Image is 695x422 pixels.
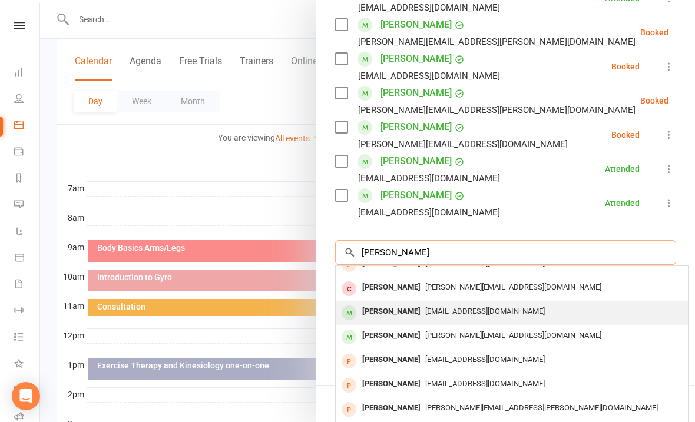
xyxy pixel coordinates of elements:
[358,400,425,417] div: [PERSON_NAME]
[342,305,356,320] div: member
[14,351,41,378] a: What's New
[380,118,452,137] a: [PERSON_NAME]
[14,113,41,139] a: Calendar
[358,327,425,344] div: [PERSON_NAME]
[425,331,601,340] span: [PERSON_NAME][EMAIL_ADDRESS][DOMAIN_NAME]
[335,240,676,265] input: Search to add attendees
[605,199,640,207] div: Attended
[611,62,640,71] div: Booked
[358,102,636,118] div: [PERSON_NAME][EMAIL_ADDRESS][PERSON_NAME][DOMAIN_NAME]
[12,382,40,410] div: Open Intercom Messenger
[380,49,452,68] a: [PERSON_NAME]
[425,283,601,291] span: [PERSON_NAME][EMAIL_ADDRESS][DOMAIN_NAME]
[380,186,452,205] a: [PERSON_NAME]
[342,402,356,417] div: prospect
[342,330,356,344] div: member
[358,376,425,393] div: [PERSON_NAME]
[640,97,668,105] div: Booked
[611,131,640,139] div: Booked
[425,379,545,388] span: [EMAIL_ADDRESS][DOMAIN_NAME]
[14,60,41,87] a: Dashboard
[358,171,500,186] div: [EMAIL_ADDRESS][DOMAIN_NAME]
[425,307,545,315] span: [EMAIL_ADDRESS][DOMAIN_NAME]
[342,378,356,393] div: prospect
[342,281,356,296] div: member
[342,354,356,368] div: prospect
[358,351,425,368] div: [PERSON_NAME]
[358,205,500,220] div: [EMAIL_ADDRESS][DOMAIN_NAME]
[14,378,41,404] a: General attendance kiosk mode
[380,152,452,171] a: [PERSON_NAME]
[358,68,500,84] div: [EMAIL_ADDRESS][DOMAIN_NAME]
[358,137,568,152] div: [PERSON_NAME][EMAIL_ADDRESS][DOMAIN_NAME]
[358,303,425,320] div: [PERSON_NAME]
[425,355,545,364] span: [EMAIL_ADDRESS][DOMAIN_NAME]
[14,139,41,166] a: Payments
[358,279,425,296] div: [PERSON_NAME]
[640,28,668,36] div: Booked
[14,166,41,192] a: Reports
[380,15,452,34] a: [PERSON_NAME]
[14,245,41,272] a: Product Sales
[380,84,452,102] a: [PERSON_NAME]
[358,34,636,49] div: [PERSON_NAME][EMAIL_ADDRESS][PERSON_NAME][DOMAIN_NAME]
[425,403,658,412] span: [PERSON_NAME][EMAIL_ADDRESS][PERSON_NAME][DOMAIN_NAME]
[14,87,41,113] a: People
[605,165,640,173] div: Attended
